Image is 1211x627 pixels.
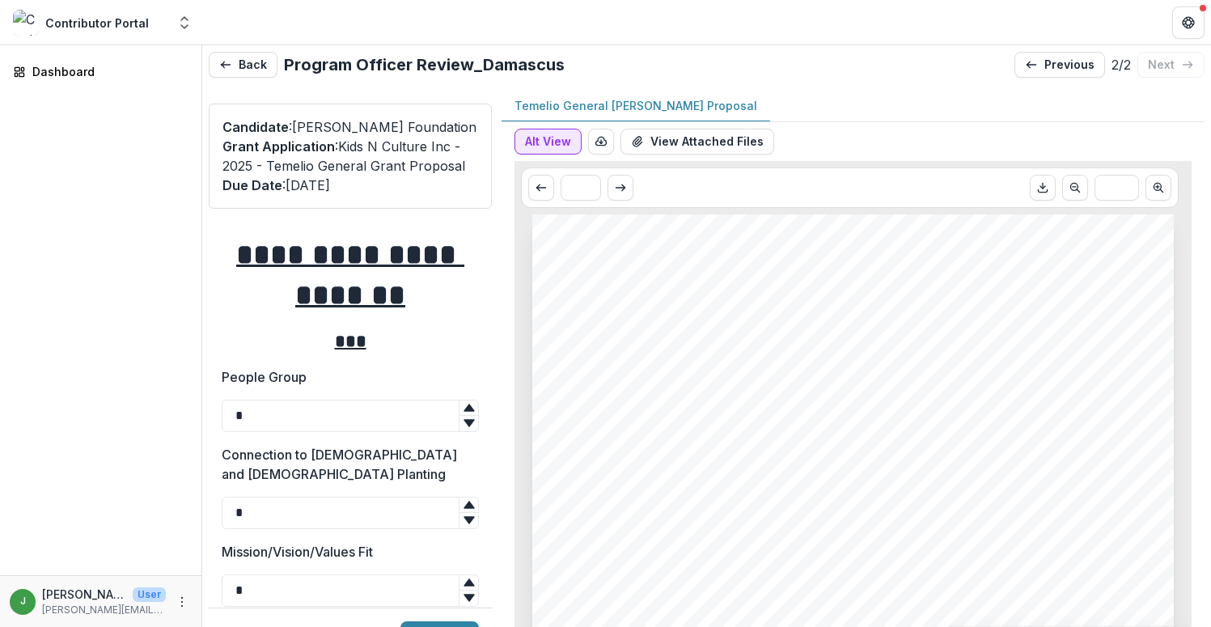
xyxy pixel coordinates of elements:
[222,367,307,387] p: People Group
[284,55,565,74] h2: Program Officer Review_Damascus
[514,129,582,155] button: Alt View
[1044,58,1095,72] p: previous
[620,129,774,155] button: View Attached Files
[42,586,126,603] p: [PERSON_NAME]
[1030,175,1056,201] button: Download PDF
[1014,52,1105,78] a: previous
[45,15,149,32] div: Contributor Portal
[1145,175,1171,201] button: Scroll to next page
[172,592,192,612] button: More
[209,52,277,78] button: Back
[6,58,195,85] a: Dashboard
[222,137,478,176] p: : Kids N Culture Inc - 2025 - Temelio General Grant Proposal
[608,175,633,201] button: Scroll to next page
[222,177,282,193] span: Due Date
[222,138,335,155] span: Grant Application
[32,63,182,80] div: Dashboard
[571,308,1052,325] span: Kids N Culture Inc - 2025 - Temelio General Grant Proposal
[222,119,289,135] span: Candidate
[685,346,790,359] span: Kids N Culture Inc
[222,445,469,484] p: Connection to [DEMOGRAPHIC_DATA] and [DEMOGRAPHIC_DATA] Planting
[133,587,166,602] p: User
[13,10,39,36] img: Contributor Portal
[528,175,554,201] button: Scroll to previous page
[1148,58,1175,72] p: next
[222,176,478,195] p: : [DATE]
[1111,55,1131,74] p: 2 / 2
[42,603,166,617] p: [PERSON_NAME][EMAIL_ADDRESS][DOMAIN_NAME]
[1137,52,1205,78] button: next
[571,253,758,275] span: Kids N Culture Inc
[222,117,478,137] p: : [PERSON_NAME] Foundation
[20,596,26,607] div: Julie
[514,97,757,114] p: Temelio General [PERSON_NAME] Proposal
[571,345,681,360] span: Nonprofit DBA:
[222,542,373,561] p: Mission/Vision/Values Fit
[1062,175,1088,201] button: Scroll to previous page
[173,6,196,39] button: Open entity switcher
[1172,6,1205,39] button: Get Help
